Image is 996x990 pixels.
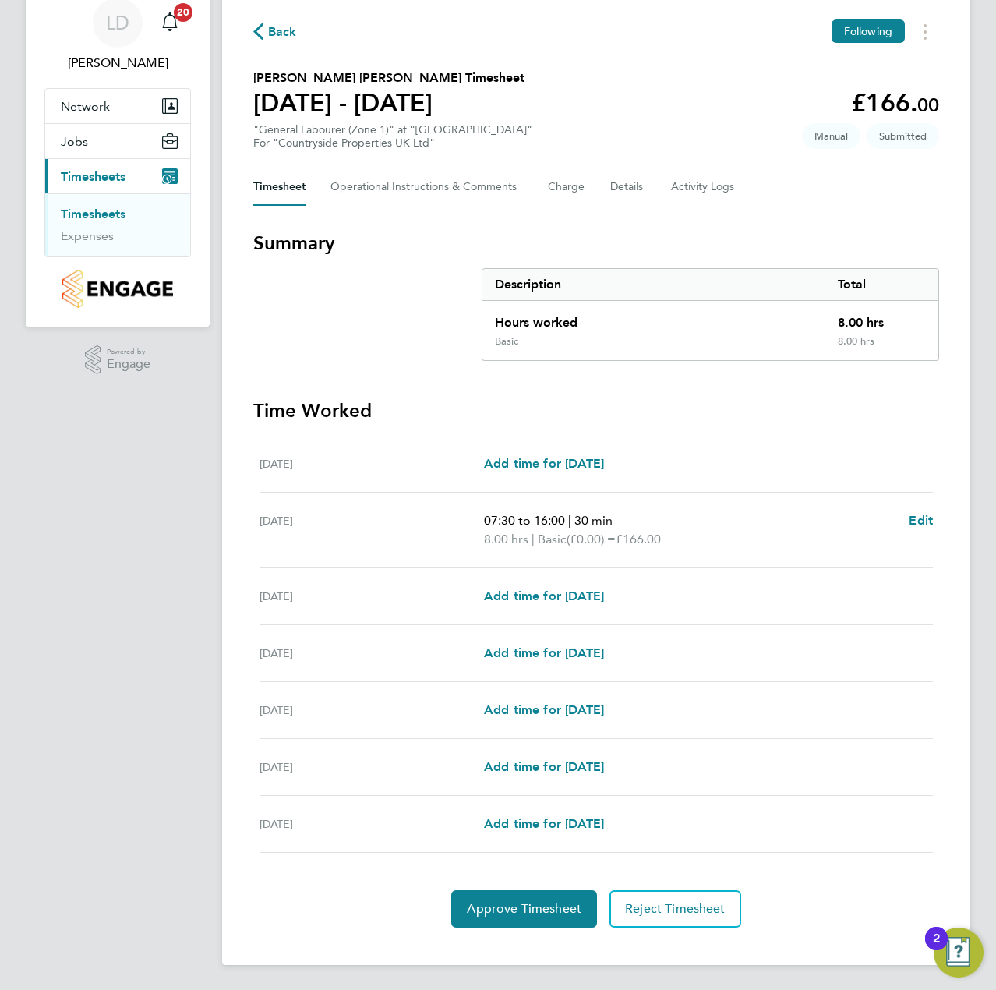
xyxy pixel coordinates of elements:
[825,269,938,300] div: Total
[482,269,825,300] div: Description
[574,513,613,528] span: 30 min
[844,24,892,38] span: Following
[45,89,190,123] button: Network
[832,19,905,43] button: Following
[61,169,125,184] span: Timesheets
[484,702,604,717] span: Add time for [DATE]
[484,589,604,603] span: Add time for [DATE]
[85,345,151,375] a: Powered byEngage
[467,901,581,917] span: Approve Timesheet
[107,345,150,359] span: Powered by
[825,335,938,360] div: 8.00 hrs
[495,335,518,348] div: Basic
[174,3,192,22] span: 20
[253,168,306,206] button: Timesheet
[867,123,939,149] span: This timesheet is Submitted.
[482,301,825,335] div: Hours worked
[253,87,524,118] h1: [DATE] - [DATE]
[260,587,484,606] div: [DATE]
[484,456,604,471] span: Add time for [DATE]
[61,207,125,221] a: Timesheets
[45,159,190,193] button: Timesheets
[933,939,940,959] div: 2
[484,532,528,546] span: 8.00 hrs
[253,22,297,41] button: Back
[484,644,604,663] a: Add time for [DATE]
[568,513,571,528] span: |
[106,12,129,33] span: LD
[917,94,939,116] span: 00
[911,19,939,44] button: Timesheets Menu
[482,268,939,361] div: Summary
[253,123,532,150] div: "General Labourer (Zone 1)" at "[GEOGRAPHIC_DATA]"
[484,815,604,833] a: Add time for [DATE]
[484,758,604,776] a: Add time for [DATE]
[253,398,939,423] h3: Time Worked
[616,532,661,546] span: £166.00
[45,193,190,256] div: Timesheets
[909,511,933,530] a: Edit
[260,644,484,663] div: [DATE]
[567,532,616,546] span: (£0.00) =
[484,759,604,774] span: Add time for [DATE]
[609,890,741,928] button: Reject Timesheet
[625,901,726,917] span: Reject Timesheet
[909,513,933,528] span: Edit
[484,587,604,606] a: Add time for [DATE]
[610,168,646,206] button: Details
[44,54,191,72] span: Liam D'unienville
[484,454,604,473] a: Add time for [DATE]
[451,890,597,928] button: Approve Timesheet
[260,701,484,720] div: [DATE]
[851,88,939,118] app-decimal: £166.
[260,758,484,776] div: [DATE]
[548,168,585,206] button: Charge
[484,701,604,720] a: Add time for [DATE]
[260,815,484,833] div: [DATE]
[253,136,532,150] div: For "Countryside Properties UK Ltd"
[253,231,939,928] section: Timesheet
[825,301,938,335] div: 8.00 hrs
[253,231,939,256] h3: Summary
[538,530,567,549] span: Basic
[45,124,190,158] button: Jobs
[802,123,860,149] span: This timesheet was manually created.
[934,928,984,978] button: Open Resource Center, 2 new notifications
[62,270,172,308] img: countryside-properties-logo-retina.png
[484,816,604,831] span: Add time for [DATE]
[61,99,110,114] span: Network
[330,168,523,206] button: Operational Instructions & Comments
[484,513,565,528] span: 07:30 to 16:00
[268,23,297,41] span: Back
[107,358,150,371] span: Engage
[532,532,535,546] span: |
[671,168,736,206] button: Activity Logs
[61,228,114,243] a: Expenses
[484,645,604,660] span: Add time for [DATE]
[253,69,524,87] h2: [PERSON_NAME] [PERSON_NAME] Timesheet
[44,270,191,308] a: Go to home page
[260,511,484,549] div: [DATE]
[260,454,484,473] div: [DATE]
[61,134,88,149] span: Jobs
